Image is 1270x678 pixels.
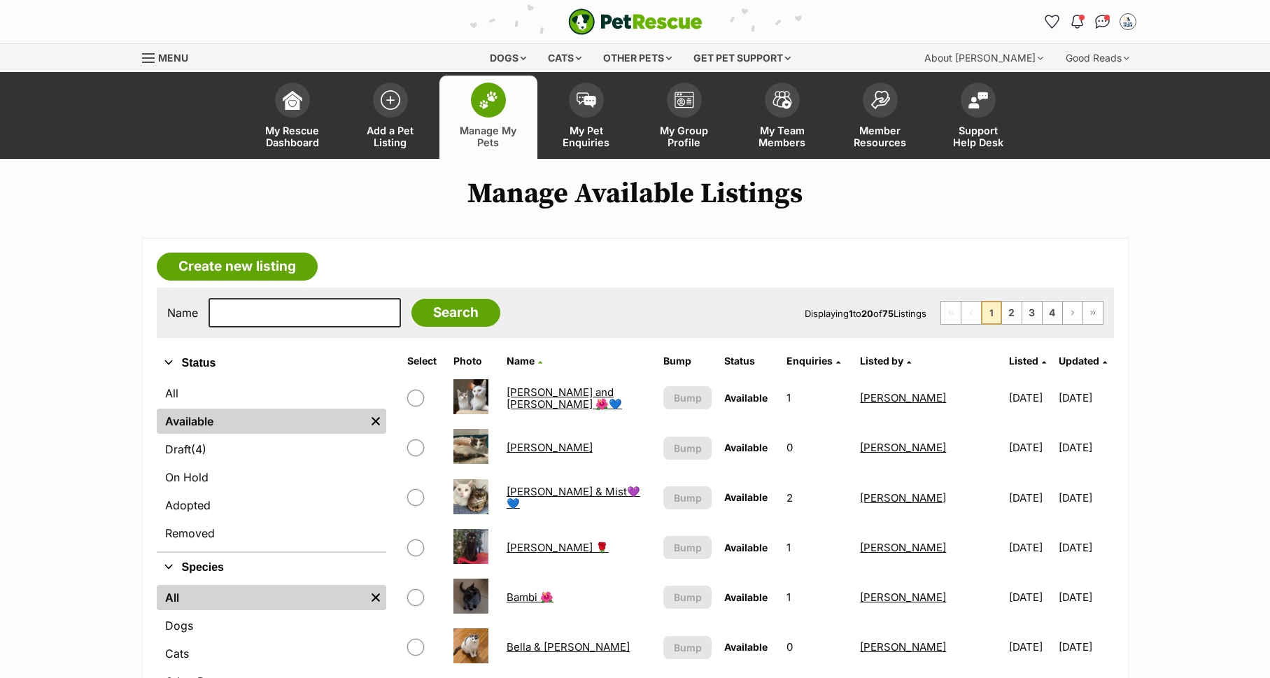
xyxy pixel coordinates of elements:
[507,441,593,454] a: [PERSON_NAME]
[157,641,386,666] a: Cats
[157,354,386,372] button: Status
[929,76,1027,159] a: Support Help Desk
[635,76,733,159] a: My Group Profile
[507,640,630,654] a: Bella & [PERSON_NAME]
[663,636,712,659] button: Bump
[724,392,768,404] span: Available
[157,378,386,551] div: Status
[1121,15,1135,29] img: Anita Butko profile pic
[1043,302,1062,324] a: Page 4
[1003,423,1057,472] td: [DATE]
[961,302,981,324] span: Previous page
[1071,15,1082,29] img: notifications-46538b983faf8c2785f20acdc204bb7945ddae34d4c08c2a6579f10ce5e182be.svg
[1059,423,1113,472] td: [DATE]
[1003,374,1057,422] td: [DATE]
[724,542,768,553] span: Available
[448,350,499,372] th: Photo
[1041,10,1064,33] a: Favourites
[674,590,702,605] span: Bump
[947,125,1010,148] span: Support Help Desk
[860,491,946,504] a: [PERSON_NAME]
[244,76,341,159] a: My Rescue Dashboard
[684,44,800,72] div: Get pet support
[1003,573,1057,621] td: [DATE]
[733,76,831,159] a: My Team Members
[381,90,400,110] img: add-pet-listing-icon-0afa8454b4691262ce3f59096e99ab1cd57d4a30225e0717b998d2c9b9846f56.svg
[870,90,890,109] img: member-resources-icon-8e73f808a243e03378d46382f2149f9095a855e16c252ad45f914b54edf8863c.svg
[157,253,318,281] a: Create new listing
[849,125,912,148] span: Member Resources
[860,541,946,554] a: [PERSON_NAME]
[663,536,712,559] button: Bump
[1009,355,1038,367] span: Listed
[781,573,854,621] td: 1
[781,374,854,422] td: 1
[157,521,386,546] a: Removed
[982,302,1001,324] span: Page 1
[1083,302,1103,324] a: Last page
[781,623,854,671] td: 0
[142,44,198,69] a: Menu
[157,381,386,406] a: All
[719,350,779,372] th: Status
[724,442,768,453] span: Available
[805,308,926,319] span: Displaying to of Listings
[568,8,703,35] img: logo-e224e6f780fb5917bec1dbf3a21bbac754714ae5b6737aabdf751b685950b380.svg
[940,301,1103,325] nav: Pagination
[674,490,702,505] span: Bump
[479,91,498,109] img: manage-my-pets-icon-02211641906a0b7f246fdf0571729dbe1e7629f14944591b6c1af311fb30b64b.svg
[439,76,537,159] a: Manage My Pets
[453,628,488,663] img: Bella & Kevin 💕
[341,76,439,159] a: Add a Pet Listing
[724,491,768,503] span: Available
[674,441,702,455] span: Bump
[507,355,535,367] span: Name
[849,308,853,319] strong: 1
[1117,10,1139,33] button: My account
[674,640,702,655] span: Bump
[1003,523,1057,572] td: [DATE]
[359,125,422,148] span: Add a Pet Listing
[283,90,302,110] img: dashboard-icon-eb2f2d2d3e046f16d808141f083e7271f6b2e854fb5c12c21221c1fb7104beca.svg
[167,306,198,319] label: Name
[941,302,961,324] span: First page
[653,125,716,148] span: My Group Profile
[724,591,768,603] span: Available
[157,558,386,577] button: Species
[860,441,946,454] a: [PERSON_NAME]
[593,44,682,72] div: Other pets
[507,541,609,554] a: [PERSON_NAME] 🌹
[786,355,840,367] a: Enquiries
[158,52,188,64] span: Menu
[968,92,988,108] img: help-desk-icon-fdf02630f3aa405de69fd3d07c3f3aa587a6932b1a1747fa1d2bba05be0121f9.svg
[663,586,712,609] button: Bump
[772,91,792,109] img: team-members-icon-5396bd8760b3fe7c0b43da4ab00e1e3bb1a5d9ba89233759b79545d2d3fc5d0d.svg
[1009,355,1046,367] a: Listed
[538,44,591,72] div: Cats
[1003,474,1057,522] td: [DATE]
[1022,302,1042,324] a: Page 3
[751,125,814,148] span: My Team Members
[1059,355,1099,367] span: Updated
[568,8,703,35] a: PetRescue
[860,355,911,367] a: Listed by
[724,641,768,653] span: Available
[577,92,596,108] img: pet-enquiries-icon-7e3ad2cf08bfb03b45e93fb7055b45f3efa6380592205ae92323e6603595dc1f.svg
[860,391,946,404] a: [PERSON_NAME]
[882,308,894,319] strong: 75
[781,523,854,572] td: 1
[507,485,640,510] a: [PERSON_NAME] & Mist💜💙
[157,437,386,462] a: Draft
[781,423,854,472] td: 0
[507,386,622,411] a: [PERSON_NAME] and [PERSON_NAME] 🌺💙
[453,479,488,514] img: Angelo & Mist💜💙
[1095,15,1110,29] img: chat-41dd97257d64d25036548639549fe6c8038ab92f7586957e7f3b1b290dea8141.svg
[1041,10,1139,33] ul: Account quick links
[480,44,536,72] div: Dogs
[1002,302,1022,324] a: Page 2
[663,486,712,509] button: Bump
[261,125,324,148] span: My Rescue Dashboard
[860,640,946,654] a: [PERSON_NAME]
[157,613,386,638] a: Dogs
[675,92,694,108] img: group-profile-icon-3fa3cf56718a62981997c0bc7e787c4b2cf8bcc04b72c1350f741eb67cf2f40e.svg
